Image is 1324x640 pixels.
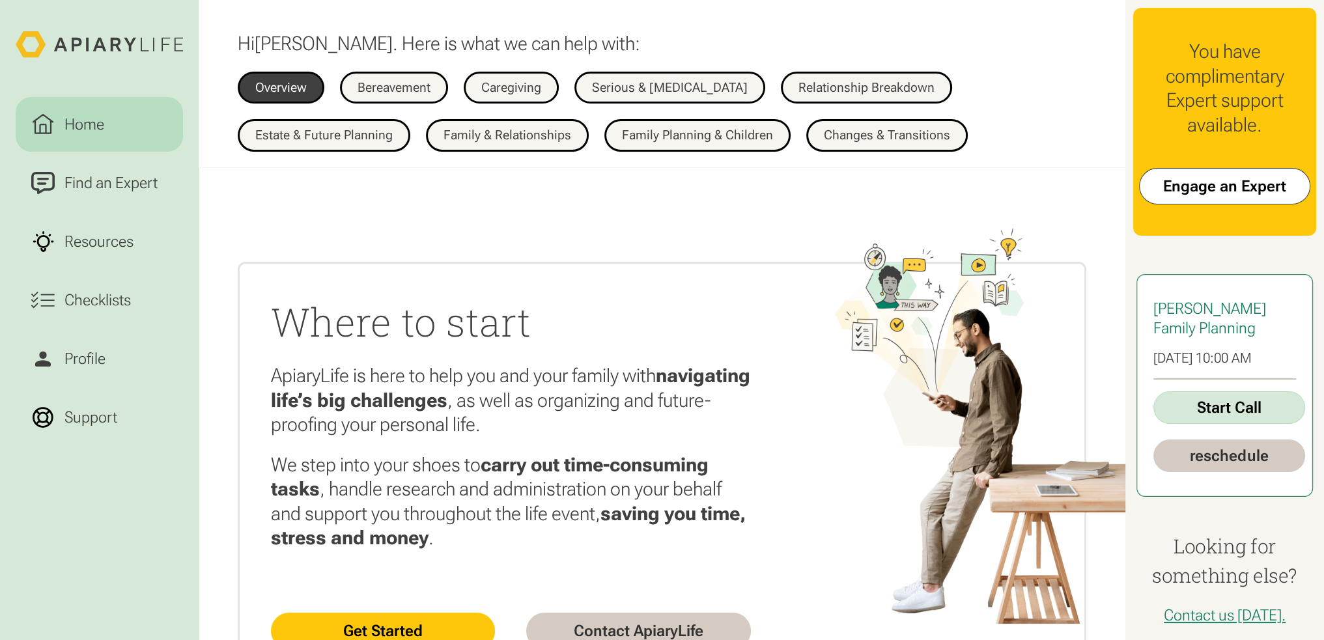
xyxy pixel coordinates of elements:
[16,273,183,327] a: Checklists
[464,72,559,104] a: Caregiving
[61,347,109,370] div: Profile
[271,452,751,550] p: We step into your shoes to , handle research and administration on your behalf and support you th...
[1139,168,1310,204] a: Engage an Expert
[1133,531,1316,590] h4: Looking for something else?
[1153,439,1305,472] a: reschedule
[271,363,751,437] p: ApiaryLife is here to help you and your family with , as well as organizing and future-proofing y...
[1153,319,1256,337] span: Family Planning
[1153,299,1266,318] span: [PERSON_NAME]
[1153,350,1296,367] div: [DATE] 10:00 AM
[444,129,571,142] div: Family & Relationships
[255,32,393,55] span: [PERSON_NAME]
[61,230,137,253] div: Resources
[622,129,773,142] div: Family Planning & Children
[1164,606,1286,624] a: Contact us [DATE].
[61,406,121,429] div: Support
[340,72,448,104] a: Bereavement
[271,364,750,411] strong: navigating life’s big challenges
[604,119,791,152] a: Family Planning & Children
[238,31,640,56] p: Hi . Here is what we can help with:
[61,113,108,136] div: Home
[255,129,393,142] div: Estate & Future Planning
[16,97,183,152] a: Home
[238,72,324,104] a: Overview
[16,214,183,269] a: Resources
[271,453,709,501] strong: carry out time-consuming tasks
[1149,39,1301,137] div: You have complimentary Expert support available.
[61,288,135,312] div: Checklists
[781,72,952,104] a: Relationship Breakdown
[481,81,541,94] div: Caregiving
[824,129,950,142] div: Changes & Transitions
[1153,391,1305,424] a: Start Call
[16,156,183,210] a: Find an Expert
[61,171,162,195] div: Find an Expert
[271,295,751,348] h2: Where to start
[358,81,430,94] div: Bereavement
[16,390,183,445] a: Support
[798,81,935,94] div: Relationship Breakdown
[238,119,410,152] a: Estate & Future Planning
[426,119,589,152] a: Family & Relationships
[16,331,183,386] a: Profile
[574,72,765,104] a: Serious & [MEDICAL_DATA]
[806,119,968,152] a: Changes & Transitions
[592,81,748,94] div: Serious & [MEDICAL_DATA]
